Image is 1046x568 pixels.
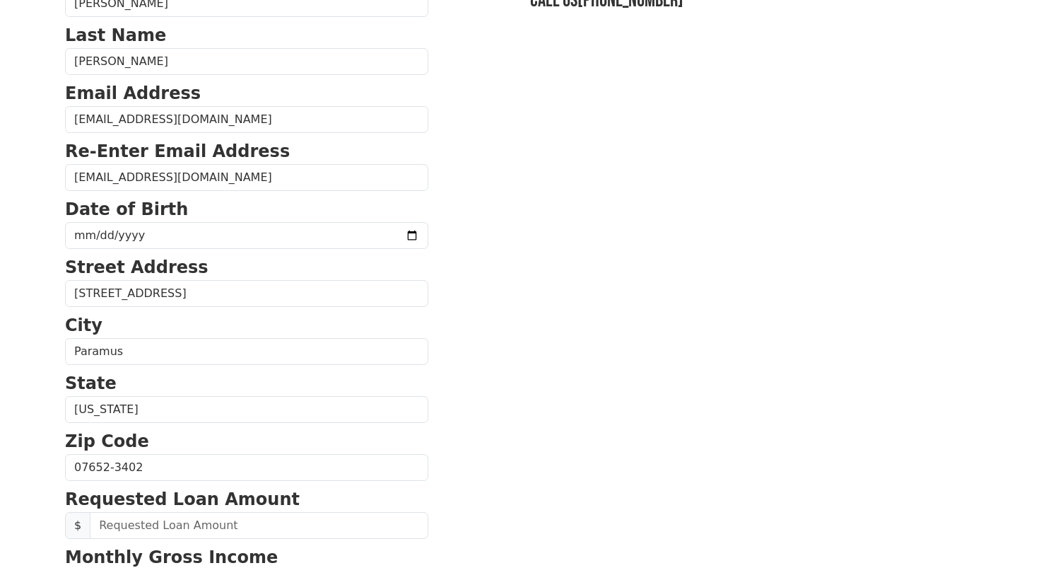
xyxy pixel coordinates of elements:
strong: Street Address [65,257,208,277]
span: $ [65,512,90,539]
strong: Requested Loan Amount [65,489,300,509]
input: Email Address [65,106,428,133]
strong: Last Name [65,25,166,45]
input: City [65,338,428,365]
strong: State [65,373,117,393]
strong: Date of Birth [65,199,188,219]
input: Street Address [65,280,428,307]
input: Re-Enter Email Address [65,164,428,191]
strong: Re-Enter Email Address [65,141,290,161]
input: Zip Code [65,454,428,481]
strong: Email Address [65,83,201,103]
input: Last Name [65,48,428,75]
strong: Zip Code [65,431,149,451]
strong: City [65,315,102,335]
input: Requested Loan Amount [90,512,428,539]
